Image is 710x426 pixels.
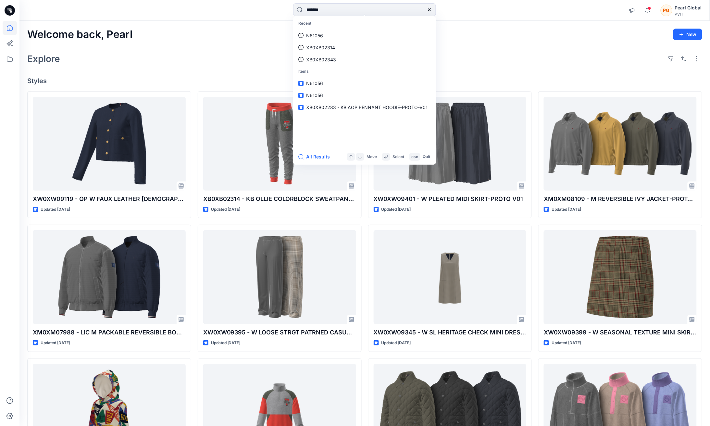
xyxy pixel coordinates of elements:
[27,77,702,85] h4: Styles
[33,328,186,337] p: XM0XM07988 - LIC M PACKABLE REVERSIBLE BOMBER-PROTO V01
[675,12,702,17] div: PVH
[294,18,435,30] p: Recent
[294,42,435,54] a: XB0XB02314
[211,206,241,213] p: Updated [DATE]
[544,97,697,191] a: XM0XM08109 - M REVERSIBLE IVY JACKET-PROTO V01
[544,328,697,337] p: XW0XW09399 - W SEASONAL TEXTURE MINI SKIRT - PROTO - V01
[544,194,697,204] p: XM0XM08109 - M REVERSIBLE IVY JACKET-PROTO V01
[306,56,336,63] p: XB0XB02343
[211,340,241,346] p: Updated [DATE]
[306,81,323,86] span: N61056
[411,154,418,160] p: esc
[306,44,335,51] p: XB0XB02314
[374,97,527,191] a: XW0XW09401 - W PLEATED MIDI SKIRT-PROTO V01
[306,93,323,98] span: N61056
[294,89,435,101] a: N61056
[374,230,527,324] a: XW0XW09345 - W SL HERITAGE CHECK MINI DRESS-PROTO-V01
[306,32,323,39] p: N61056
[294,66,435,78] p: Items
[306,105,428,110] span: XB0XB02283 - KB AOP PENNANT HOODIE-PROTO-V01
[381,206,411,213] p: Updated [DATE]
[41,340,70,346] p: Updated [DATE]
[203,194,356,204] p: XB0XB02314 - KB OLLIE COLORBLOCK SWEATPANT - PROTO - V01
[661,5,672,16] div: PG
[33,97,186,191] a: XW0XW09119 - OP W FAUX LEATHER LADY JACKET-PROTO V01
[294,30,435,42] a: N61056
[374,328,527,337] p: XW0XW09345 - W SL HERITAGE CHECK MINI DRESS-PROTO-V01
[203,230,356,324] a: XW0XW09395 - W LOOSE STRGT PATRNED CASUALPANT-PROTO V01
[294,101,435,113] a: XB0XB02283 - KB AOP PENNANT HOODIE-PROTO-V01
[552,340,581,346] p: Updated [DATE]
[33,230,186,324] a: XM0XM07988 - LIC M PACKABLE REVERSIBLE BOMBER-PROTO V01
[367,154,377,160] p: Move
[203,97,356,191] a: XB0XB02314 - KB OLLIE COLORBLOCK SWEATPANT - PROTO - V01
[381,340,411,346] p: Updated [DATE]
[27,29,132,41] h2: Welcome back, Pearl
[41,206,70,213] p: Updated [DATE]
[675,4,702,12] div: Pearl Global
[392,154,404,160] p: Select
[294,54,435,66] a: XB0XB02343
[33,194,186,204] p: XW0XW09119 - OP W FAUX LEATHER [DEMOGRAPHIC_DATA] JACKET-PROTO V01
[374,194,527,204] p: XW0XW09401 - W PLEATED MIDI SKIRT-PROTO V01
[27,54,60,64] h2: Explore
[423,154,430,160] p: Quit
[298,153,334,161] button: All Results
[544,230,697,324] a: XW0XW09399 - W SEASONAL TEXTURE MINI SKIRT - PROTO - V01
[294,77,435,89] a: N61056
[203,328,356,337] p: XW0XW09395 - W LOOSE STRGT PATRNED CASUALPANT-PROTO V01
[552,206,581,213] p: Updated [DATE]
[673,29,702,40] button: New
